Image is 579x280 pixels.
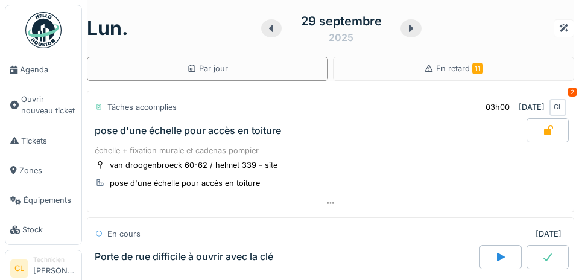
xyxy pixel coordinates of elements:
h1: lun. [87,17,128,40]
span: Agenda [20,64,77,75]
div: 29 septembre [301,12,382,30]
div: [DATE] [519,101,545,113]
div: Par jour [187,63,228,74]
div: Tâches accomplies [107,101,177,113]
span: Tickets [21,135,77,147]
div: En cours [107,228,141,240]
div: van droogenbroeck 60-62 / helmet 339 - site [110,159,277,171]
div: CL [549,99,566,116]
span: En retard [436,64,483,73]
li: CL [10,259,28,278]
div: 03h00 [486,101,510,113]
span: Stock [22,224,77,235]
span: Équipements [24,194,77,206]
div: 2025 [329,30,353,45]
div: pose d'une échelle pour accès en toiture [95,125,281,136]
a: Stock [5,215,81,244]
a: Tickets [5,126,81,156]
a: Ouvrir nouveau ticket [5,84,81,126]
a: Agenda [5,55,81,84]
div: pose d'une échelle pour accès en toiture [110,177,260,189]
a: Équipements [5,185,81,215]
span: 11 [472,63,483,74]
div: Technicien [33,255,77,264]
div: Porte de rue difficile à ouvrir avec la clé [95,251,273,262]
div: [DATE] [536,228,562,240]
span: Zones [19,165,77,176]
span: Ouvrir nouveau ticket [21,94,77,116]
div: échelle + fixation murale et cadenas pompier [95,145,566,156]
div: 2 [568,87,577,97]
a: Zones [5,156,81,185]
img: Badge_color-CXgf-gQk.svg [25,12,62,48]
